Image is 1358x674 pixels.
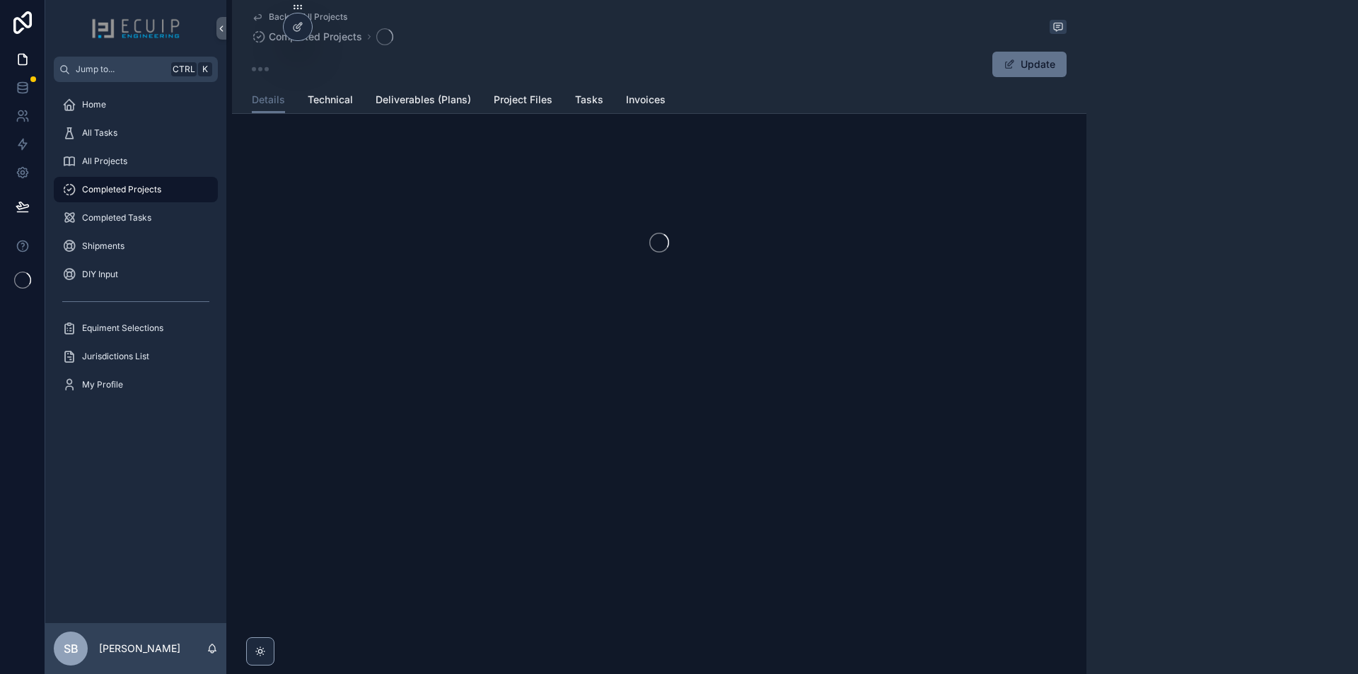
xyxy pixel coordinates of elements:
button: Jump to...CtrlK [54,57,218,82]
span: My Profile [82,379,123,390]
button: Update [992,52,1067,77]
a: My Profile [54,372,218,397]
span: Details [252,93,285,107]
a: Tasks [575,87,603,115]
a: Equiment Selections [54,315,218,341]
span: Invoices [626,93,666,107]
span: SB [64,640,79,657]
span: Equiment Selections [82,323,163,334]
a: Invoices [626,87,666,115]
span: Home [82,99,106,110]
a: Technical [308,87,353,115]
span: Completed Tasks [82,212,151,223]
p: [PERSON_NAME] [99,641,180,656]
span: Deliverables (Plans) [376,93,471,107]
span: Project Files [494,93,552,107]
span: Back to All Projects [269,11,347,23]
a: Project Files [494,87,552,115]
span: All Tasks [82,127,117,139]
span: All Projects [82,156,127,167]
span: Jurisdictions List [82,351,149,362]
span: Jump to... [76,64,166,75]
div: scrollable content [45,82,226,416]
img: App logo [91,17,180,40]
a: Details [252,87,285,114]
a: Completed Tasks [54,205,218,231]
a: Jurisdictions List [54,344,218,369]
span: DIY Input [82,269,118,280]
span: K [199,64,211,75]
a: Shipments [54,233,218,259]
a: Completed Projects [252,30,362,44]
span: Technical [308,93,353,107]
a: Back to All Projects [252,11,347,23]
a: All Tasks [54,120,218,146]
a: All Projects [54,149,218,174]
a: Completed Projects [54,177,218,202]
span: Completed Projects [82,184,161,195]
a: Deliverables (Plans) [376,87,471,115]
span: Tasks [575,93,603,107]
span: Shipments [82,240,124,252]
span: Completed Projects [269,30,362,44]
a: DIY Input [54,262,218,287]
span: Ctrl [171,62,197,76]
a: Home [54,92,218,117]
